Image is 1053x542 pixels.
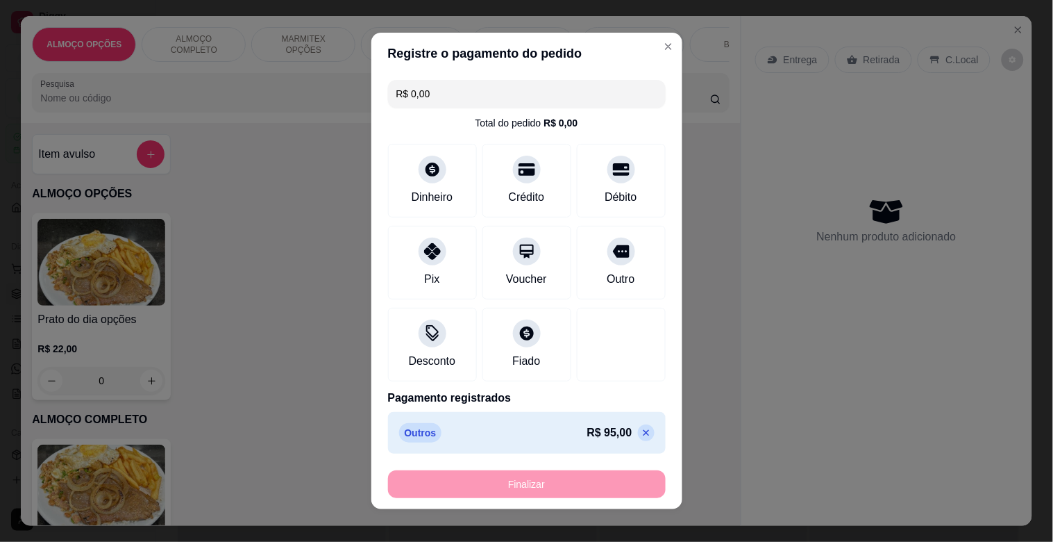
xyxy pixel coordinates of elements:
[399,423,442,443] p: Outros
[424,271,439,288] div: Pix
[512,353,540,370] div: Fiado
[509,189,545,206] div: Crédito
[475,116,578,130] div: Total do pedido
[657,35,680,58] button: Close
[605,189,637,206] div: Débito
[587,425,632,441] p: R$ 95,00
[371,33,682,74] header: Registre o pagamento do pedido
[607,271,634,288] div: Outro
[412,189,453,206] div: Dinheiro
[544,116,578,130] div: R$ 0,00
[396,80,657,108] input: Ex.: hambúrguer de cordeiro
[506,271,547,288] div: Voucher
[388,390,666,406] p: Pagamento registrados
[409,353,456,370] div: Desconto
